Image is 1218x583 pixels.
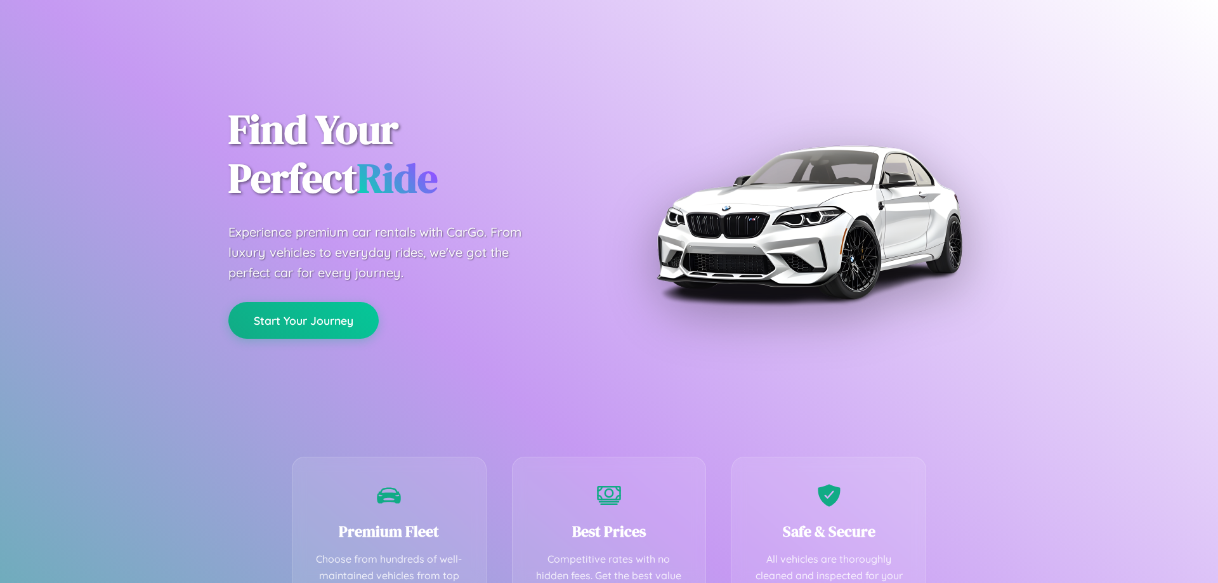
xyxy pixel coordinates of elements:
[650,63,967,381] img: Premium BMW car rental vehicle
[228,222,546,283] p: Experience premium car rentals with CarGo. From luxury vehicles to everyday rides, we've got the ...
[228,302,379,339] button: Start Your Journey
[311,521,467,542] h3: Premium Fleet
[228,105,590,203] h1: Find Your Perfect
[532,521,687,542] h3: Best Prices
[357,150,438,206] span: Ride
[751,521,907,542] h3: Safe & Secure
